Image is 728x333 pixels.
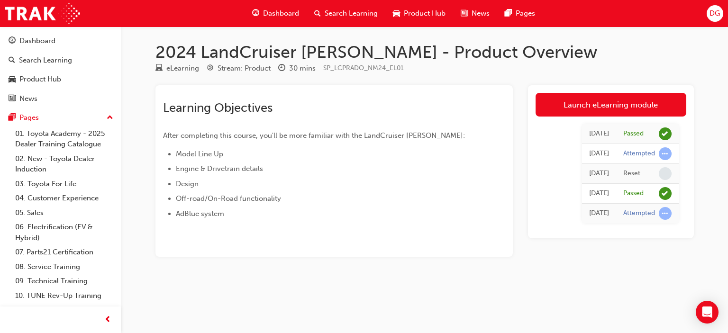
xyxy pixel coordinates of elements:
[589,168,609,179] div: Thu Jun 12 2025 16:28:01 GMT+1000 (Australian Eastern Standard Time)
[505,8,512,19] span: pages-icon
[659,167,672,180] span: learningRecordVerb_NONE-icon
[252,8,259,19] span: guage-icon
[176,194,281,203] span: Off-road/On-Road functionality
[155,42,694,63] h1: 2024 LandCruiser [PERSON_NAME] - Product Overview
[176,164,263,173] span: Engine & Drivetrain details
[207,64,214,73] span: target-icon
[536,93,686,117] a: Launch eLearning module
[166,63,199,74] div: eLearning
[385,4,453,23] a: car-iconProduct Hub
[623,129,644,138] div: Passed
[659,127,672,140] span: learningRecordVerb_PASS-icon
[623,149,655,158] div: Attempted
[163,131,465,140] span: After completing this course, you'll be more familiar with the LandCruiser [PERSON_NAME]:
[278,64,285,73] span: clock-icon
[707,5,723,22] button: DG
[104,314,111,326] span: prev-icon
[4,109,117,126] button: Pages
[263,8,299,19] span: Dashboard
[314,8,321,19] span: search-icon
[19,93,37,104] div: News
[696,301,719,324] div: Open Intercom Messenger
[155,64,163,73] span: learningResourceType_ELEARNING-icon
[623,189,644,198] div: Passed
[659,187,672,200] span: learningRecordVerb_PASS-icon
[4,32,117,50] a: Dashboard
[497,4,543,23] a: pages-iconPages
[11,206,117,220] a: 05. Sales
[11,177,117,191] a: 03. Toyota For Life
[623,169,640,178] div: Reset
[659,147,672,160] span: learningRecordVerb_ATTEMPT-icon
[4,52,117,69] a: Search Learning
[278,63,316,74] div: Duration
[9,114,16,122] span: pages-icon
[11,303,117,317] a: All Pages
[19,36,55,46] div: Dashboard
[4,90,117,108] a: News
[404,8,446,19] span: Product Hub
[11,245,117,260] a: 07. Parts21 Certification
[163,100,273,115] span: Learning Objectives
[9,95,16,103] span: news-icon
[323,64,404,72] span: Learning resource code
[19,74,61,85] div: Product Hub
[289,63,316,74] div: 30 mins
[461,8,468,19] span: news-icon
[11,152,117,177] a: 02. New - Toyota Dealer Induction
[19,112,39,123] div: Pages
[589,188,609,199] div: Mon Aug 05 2024 10:22:28 GMT+1000 (Australian Eastern Standard Time)
[325,8,378,19] span: Search Learning
[11,260,117,274] a: 08. Service Training
[4,71,117,88] a: Product Hub
[176,209,224,218] span: AdBlue system
[9,56,15,65] span: search-icon
[107,112,113,124] span: up-icon
[589,208,609,219] div: Mon Aug 05 2024 09:57:43 GMT+1000 (Australian Eastern Standard Time)
[19,55,72,66] div: Search Learning
[589,148,609,159] div: Thu Jun 12 2025 16:28:02 GMT+1000 (Australian Eastern Standard Time)
[5,3,80,24] img: Trak
[11,288,117,303] a: 10. TUNE Rev-Up Training
[218,63,271,74] div: Stream: Product
[659,207,672,220] span: learningRecordVerb_ATTEMPT-icon
[4,30,117,109] button: DashboardSearch LearningProduct HubNews
[176,180,199,188] span: Design
[9,75,16,84] span: car-icon
[623,209,655,218] div: Attempted
[516,8,535,19] span: Pages
[589,128,609,139] div: Thu Jun 12 2025 16:51:48 GMT+1000 (Australian Eastern Standard Time)
[11,220,117,245] a: 06. Electrification (EV & Hybrid)
[11,191,117,206] a: 04. Customer Experience
[9,37,16,45] span: guage-icon
[176,150,223,158] span: Model Line Up
[710,8,720,19] span: DG
[453,4,497,23] a: news-iconNews
[207,63,271,74] div: Stream
[11,126,117,152] a: 01. Toyota Academy - 2025 Dealer Training Catalogue
[155,63,199,74] div: Type
[307,4,385,23] a: search-iconSearch Learning
[472,8,490,19] span: News
[11,274,117,288] a: 09. Technical Training
[245,4,307,23] a: guage-iconDashboard
[393,8,400,19] span: car-icon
